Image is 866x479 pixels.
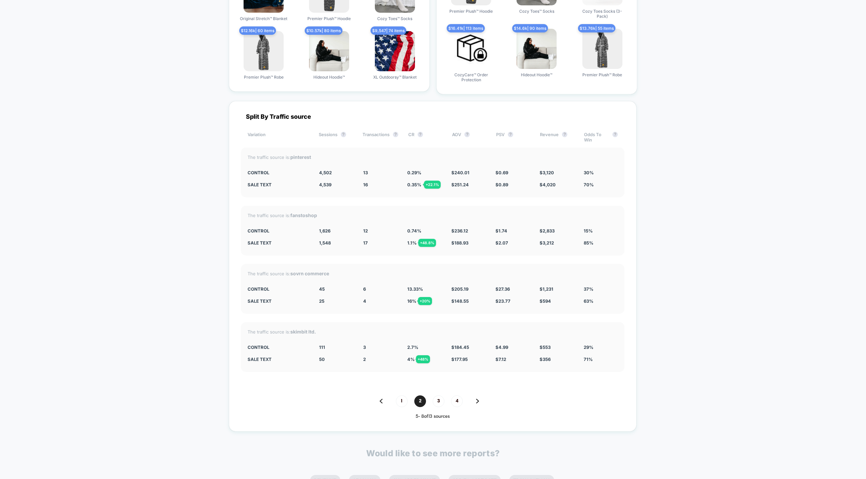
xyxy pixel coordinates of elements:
div: Sale Text [248,298,309,304]
span: $ 13.76k | 55 items [578,24,615,32]
span: 16 [363,182,368,187]
span: $ 0.69 [495,170,508,175]
span: 1,548 [319,240,331,246]
div: 29% [584,345,618,350]
span: 4,539 [319,182,331,187]
span: 2.7 % [407,345,418,350]
span: $ 594 [540,298,551,304]
button: ? [562,132,567,137]
span: 0.35 % [407,182,421,187]
span: Hideout Hoodie™ [313,75,345,80]
button: ? [464,132,470,137]
div: Transactions [363,132,398,142]
div: + 48.8 % [418,239,436,247]
button: ? [418,132,423,137]
div: 71% [584,357,618,362]
div: 37% [584,286,618,292]
span: Cozy Toes Socks (3-Pack) [577,9,627,19]
span: Hideout Hoodie™ [521,72,552,77]
p: Would like to see more reports? [366,448,500,458]
div: 30% [584,170,618,175]
span: 4,502 [319,170,332,175]
span: 16 % [407,298,416,304]
strong: sovrn commerce [290,271,329,276]
img: produt [517,29,557,69]
div: + 48 % [416,355,430,363]
span: CozyCare™ Order Protection [446,72,496,82]
strong: fanstoshop [290,212,317,218]
span: 4 [451,395,463,407]
span: $ 14.6k | 90 items [512,24,548,32]
span: 1 [396,395,408,407]
span: $ 27.36 [495,286,510,292]
div: The traffic source is: [248,212,618,218]
img: produt [244,31,284,71]
div: + 20 % [418,297,432,305]
button: ? [508,132,513,137]
div: Split By Traffic source [241,113,624,120]
span: $ 553 [540,345,551,350]
div: The traffic source is: [248,154,618,160]
span: 0.74 % [407,228,421,233]
span: Premier Plush™ Hoodie [449,9,493,14]
div: Revenue [540,132,574,142]
img: produt [309,31,349,71]
span: 111 [319,345,325,350]
span: 4 [363,298,366,304]
div: 63% [584,298,618,304]
button: ? [393,132,398,137]
span: $ 236.12 [451,228,468,233]
button: ? [612,132,618,137]
div: Sessions [319,132,352,142]
div: Sale Text [248,357,309,362]
div: Sale Text [248,240,309,246]
img: produt [582,29,622,69]
span: $ 148.55 [451,298,469,304]
button: ? [341,132,346,137]
div: 5 - 8 of 13 sources [241,414,624,419]
span: $ 1.74 [495,228,507,233]
span: $ 251.24 [451,182,469,187]
span: $ 7.12 [495,357,506,362]
span: $ 4.99 [495,345,508,350]
div: CONTROL [248,170,309,175]
span: Cozy Toes™ Socks [519,9,554,14]
div: The traffic source is: [248,271,618,276]
span: $ 188.93 [451,240,468,246]
span: $ 1,231 [540,286,553,292]
strong: skimbit ltd. [290,329,316,334]
img: produt [375,31,415,71]
span: $ 205.19 [451,286,468,292]
span: 4 % [407,357,415,362]
span: 2 [414,395,426,407]
span: 13.33 % [407,286,423,292]
span: $ 184.45 [451,345,469,350]
span: Cozy Toes™ Socks [377,16,412,21]
img: produt [451,29,491,69]
span: 3 [433,395,444,407]
div: AOV [452,132,486,142]
img: pagination back [380,399,383,403]
span: 0.29 % [407,170,421,175]
div: 85% [584,240,618,246]
div: PSV [496,132,530,142]
div: CONTROL [248,228,309,233]
div: Sale Text [248,182,309,187]
span: Premier Plush™ Robe [582,72,622,77]
span: 2 [363,357,366,362]
span: $ 177.95 [451,357,468,362]
span: 50 [319,357,325,362]
div: 15% [584,228,618,233]
span: $ 16.41k | 113 items [447,24,485,32]
div: CR [408,132,442,142]
span: $ 9,547 | 74 items [371,26,406,35]
div: The traffic source is: [248,329,618,334]
div: CONTROL [248,345,309,350]
span: $ 10.57k | 80 items [305,26,342,35]
span: Premier Plush™ Robe [244,75,284,80]
div: CONTROL [248,286,309,292]
span: $ 4,020 [540,182,556,187]
div: Odds To Win [584,132,618,142]
span: $ 23.77 [495,298,511,304]
span: 1.1 % [407,240,417,246]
